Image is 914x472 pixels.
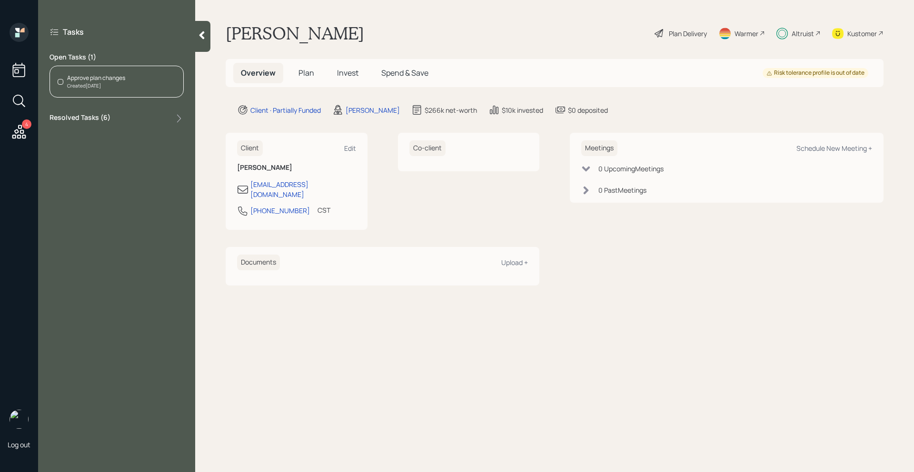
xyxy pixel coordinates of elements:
[67,74,125,82] div: Approve plan changes
[346,105,400,115] div: [PERSON_NAME]
[337,68,358,78] span: Invest
[735,29,758,39] div: Warmer
[792,29,814,39] div: Altruist
[50,52,184,62] label: Open Tasks ( 1 )
[22,119,31,129] div: 4
[344,144,356,153] div: Edit
[568,105,608,115] div: $0 deposited
[581,140,617,156] h6: Meetings
[502,105,543,115] div: $10k invested
[67,82,125,89] div: Created [DATE]
[425,105,477,115] div: $266k net-worth
[598,185,646,195] div: 0 Past Meeting s
[237,255,280,270] h6: Documents
[237,140,263,156] h6: Client
[598,164,664,174] div: 0 Upcoming Meeting s
[501,258,528,267] div: Upload +
[63,27,84,37] label: Tasks
[10,410,29,429] img: michael-russo-headshot.png
[226,23,364,44] h1: [PERSON_NAME]
[409,140,446,156] h6: Co-client
[796,144,872,153] div: Schedule New Meeting +
[250,179,356,199] div: [EMAIL_ADDRESS][DOMAIN_NAME]
[766,69,864,77] div: Risk tolerance profile is out of date
[250,105,321,115] div: Client · Partially Funded
[250,206,310,216] div: [PHONE_NUMBER]
[8,440,30,449] div: Log out
[381,68,428,78] span: Spend & Save
[669,29,707,39] div: Plan Delivery
[241,68,276,78] span: Overview
[50,113,110,124] label: Resolved Tasks ( 6 )
[847,29,877,39] div: Kustomer
[318,205,330,215] div: CST
[298,68,314,78] span: Plan
[237,164,356,172] h6: [PERSON_NAME]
